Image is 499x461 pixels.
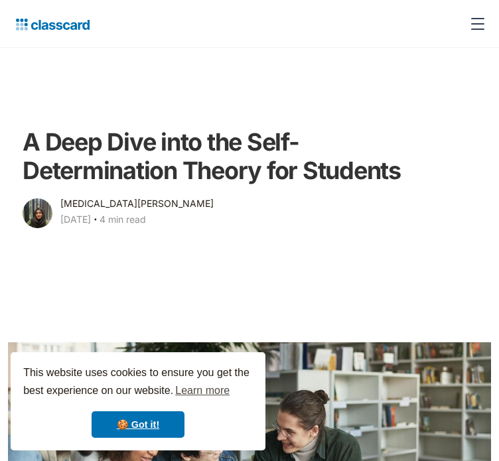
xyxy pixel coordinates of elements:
[462,8,488,40] div: menu
[11,352,265,450] div: cookieconsent
[173,381,232,401] a: learn more about cookies
[11,15,90,33] a: home
[23,365,253,401] span: This website uses cookies to ensure you get the best experience on our website.
[91,212,100,230] div: ‧
[23,128,436,185] h1: A Deep Dive into the Self-Determination Theory for Students
[60,196,214,212] div: [MEDICAL_DATA][PERSON_NAME]
[60,212,91,228] div: [DATE]
[100,212,146,228] div: 4 min read
[92,411,184,438] a: dismiss cookie message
